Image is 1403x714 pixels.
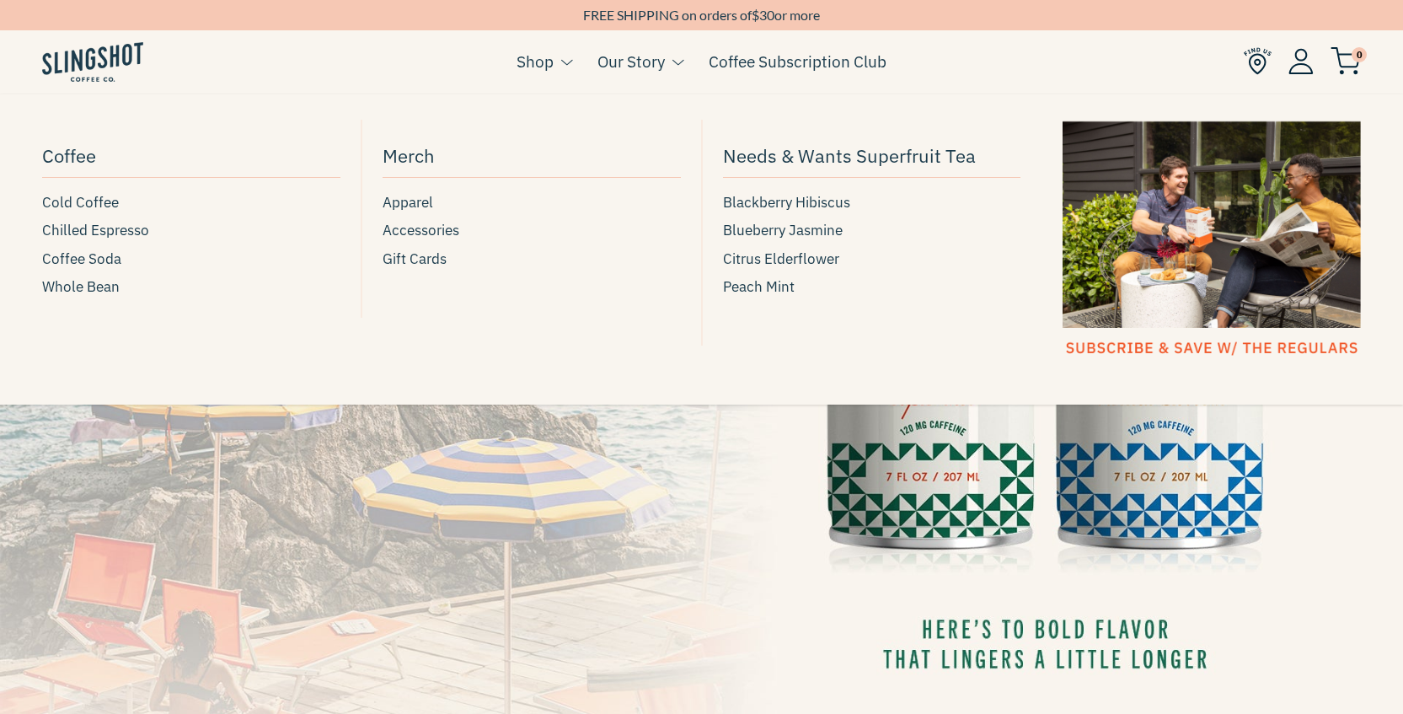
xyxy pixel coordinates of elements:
a: Accessories [383,219,681,242]
a: Shop [517,49,554,74]
span: 0 [1352,47,1367,62]
a: Cold Coffee [42,191,340,214]
a: Our Story [597,49,665,74]
img: Find Us [1244,47,1272,75]
a: Coffee Soda [42,248,340,271]
a: Apparel [383,191,681,214]
span: $ [752,7,759,23]
span: Chilled Espresso [42,219,149,242]
span: Citrus Elderflower [723,248,839,271]
span: Coffee [42,141,96,170]
span: Peach Mint [723,276,795,298]
a: Gift Cards [383,248,681,271]
span: Apparel [383,191,433,214]
a: Chilled Espresso [42,219,340,242]
a: Peach Mint [723,276,1021,298]
a: Blackberry Hibiscus [723,191,1021,214]
a: Needs & Wants Superfruit Tea [723,137,1021,178]
span: Merch [383,141,435,170]
a: Whole Bean [42,276,340,298]
span: Whole Bean [42,276,120,298]
a: Coffee Subscription Club [709,49,886,74]
span: Blueberry Jasmine [723,219,843,242]
span: Coffee Soda [42,248,121,271]
span: Blackberry Hibiscus [723,191,850,214]
a: 0 [1331,51,1361,72]
span: Accessories [383,219,459,242]
img: cart [1331,47,1361,75]
a: Citrus Elderflower [723,248,1021,271]
span: Needs & Wants Superfruit Tea [723,141,976,170]
img: Account [1288,48,1314,74]
span: Cold Coffee [42,191,119,214]
a: Blueberry Jasmine [723,219,1021,242]
span: Gift Cards [383,248,447,271]
a: Merch [383,137,681,178]
a: Coffee [42,137,340,178]
span: 30 [759,7,774,23]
